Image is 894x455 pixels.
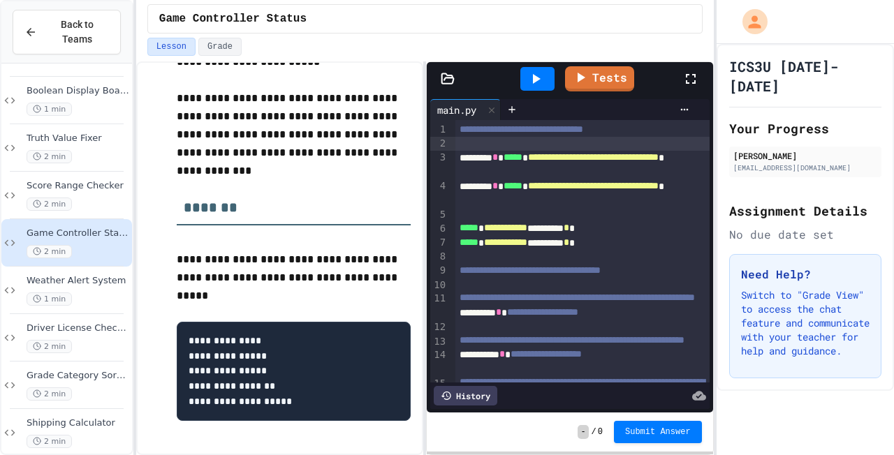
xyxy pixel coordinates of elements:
div: 12 [430,320,448,334]
div: 11 [430,292,448,320]
span: 1 min [27,292,72,306]
div: 5 [430,208,448,222]
div: 9 [430,264,448,278]
span: Grade Category Sorter [27,370,129,382]
span: 2 min [27,435,72,448]
span: 0 [598,426,603,438]
div: main.py [430,103,483,117]
div: 6 [430,222,448,236]
div: 13 [430,335,448,349]
span: / [592,426,596,438]
span: Game Controller Status [159,10,307,27]
div: 8 [430,250,448,264]
div: 4 [430,179,448,208]
span: 2 min [27,150,72,163]
span: Score Range Checker [27,180,129,192]
div: 1 [430,123,448,137]
span: 1 min [27,103,72,116]
span: 2 min [27,387,72,401]
span: Truth Value Fixer [27,133,129,144]
div: [PERSON_NAME] [733,149,877,162]
h2: Assignment Details [729,201,881,221]
button: Grade [198,38,242,56]
div: 7 [430,236,448,250]
h3: Need Help? [741,266,870,283]
div: [EMAIL_ADDRESS][DOMAIN_NAME] [733,163,877,173]
button: Back to Teams [13,10,121,54]
div: main.py [430,99,501,120]
div: 3 [430,151,448,179]
span: Shipping Calculator [27,417,129,429]
span: 2 min [27,197,72,211]
div: 2 [430,137,448,151]
span: Back to Teams [45,17,109,47]
span: Boolean Display Board [27,85,129,97]
span: Weather Alert System [27,275,129,287]
div: My Account [728,6,771,38]
div: 15 [430,377,448,391]
p: Switch to "Grade View" to access the chat feature and communicate with your teacher for help and ... [741,288,870,358]
div: 14 [430,348,448,377]
span: 2 min [27,340,72,353]
button: Lesson [147,38,196,56]
a: Tests [565,66,634,91]
div: No due date set [729,226,881,243]
span: - [578,425,588,439]
div: History [434,386,497,405]
span: 2 min [27,245,72,258]
span: Game Controller Status [27,227,129,239]
h1: ICS3U [DATE]-[DATE] [729,57,881,96]
span: Submit Answer [625,426,691,438]
span: Driver License Checker [27,322,129,334]
button: Submit Answer [614,421,702,443]
div: 10 [430,278,448,292]
h2: Your Progress [729,119,881,138]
